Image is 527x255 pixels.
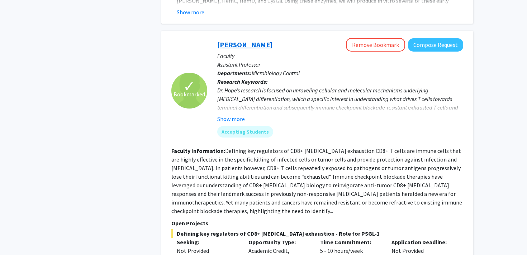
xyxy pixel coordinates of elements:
[217,52,463,60] p: Faculty
[320,238,381,246] p: Time Commitment:
[408,38,463,52] button: Compose Request to Jenna Hope
[217,40,272,49] a: [PERSON_NAME]
[217,78,268,85] b: Research Keywords:
[5,223,30,250] iframe: Chat
[171,219,463,227] p: Open Projects
[391,238,452,246] p: Application Deadline:
[217,69,252,77] b: Departments:
[171,147,462,215] fg-read-more: Defining key regulators of CD8+ [MEDICAL_DATA] exhaustion CD8+ T cells are immune cells that are ...
[183,83,195,90] span: ✓
[177,246,238,255] div: Not Provided
[171,147,225,154] b: Faculty Information:
[346,38,405,52] button: Remove Bookmark
[217,60,463,69] p: Assistant Professor
[174,90,205,98] span: Bookmarked
[177,8,204,16] button: Show more
[217,86,463,138] div: Dr. Hope’s research is focused on unraveling cellular and molecular mechanisms underlying [MEDICA...
[248,238,309,246] p: Opportunity Type:
[177,238,238,246] p: Seeking:
[217,115,245,123] button: Show more
[171,229,463,238] span: Defining key regulators of CD8+ [MEDICAL_DATA] exhaustion - Role for PSGL-1
[252,69,300,77] span: Microbiology Control
[217,126,273,138] mat-chip: Accepting Students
